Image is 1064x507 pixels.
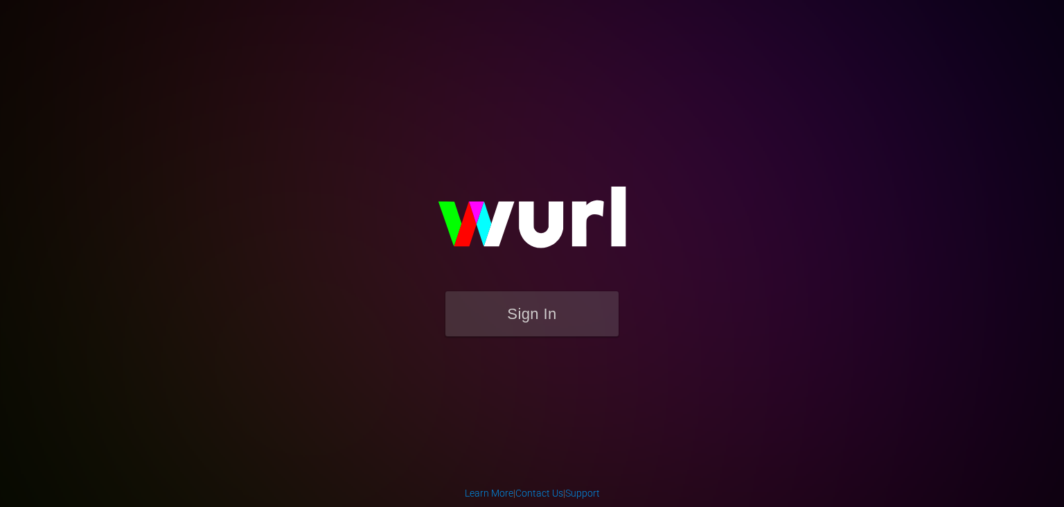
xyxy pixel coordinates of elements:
[565,488,600,499] a: Support
[445,291,619,336] button: Sign In
[465,486,600,500] div: | |
[465,488,513,499] a: Learn More
[393,157,671,291] img: wurl-logo-on-black-223613ac3d8ba8fe6dc639794a292ebdb59501304c7dfd60c99c58986ef67473.svg
[515,488,563,499] a: Contact Us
